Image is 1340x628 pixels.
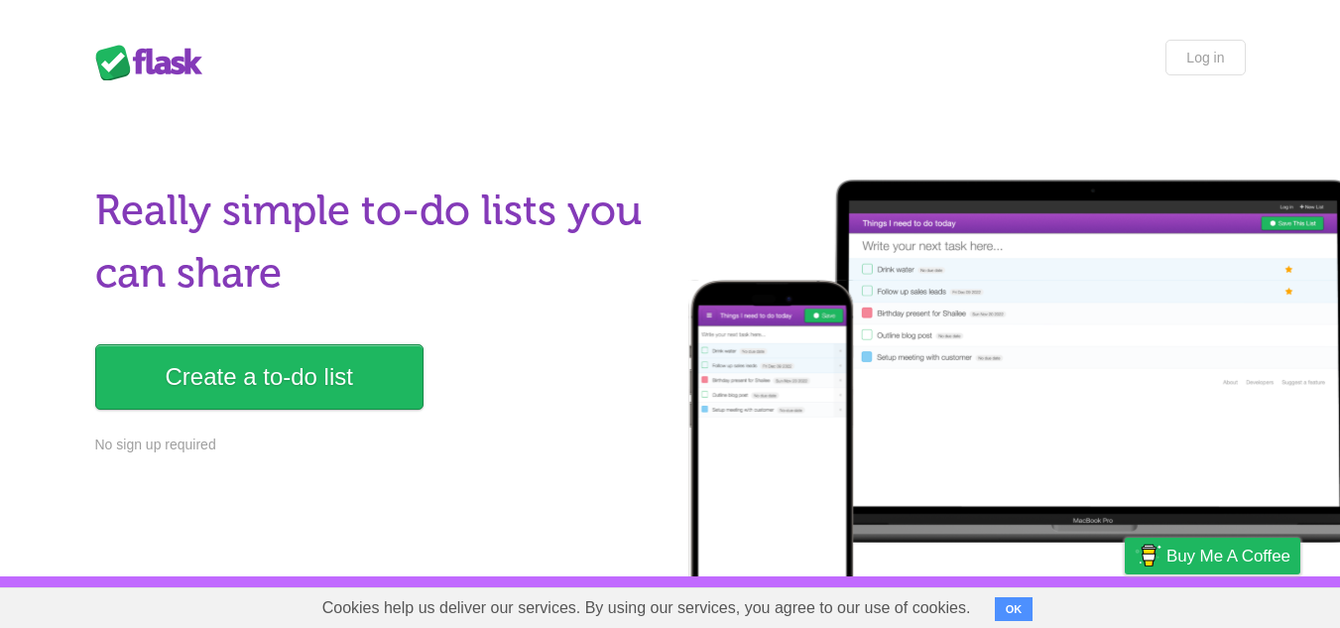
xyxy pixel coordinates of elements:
[95,344,424,410] a: Create a to-do list
[95,45,214,80] div: Flask Lists
[1166,539,1290,573] span: Buy me a coffee
[1165,40,1245,75] a: Log in
[1125,538,1300,574] a: Buy me a coffee
[303,588,991,628] span: Cookies help us deliver our services. By using our services, you agree to our use of cookies.
[1135,539,1161,572] img: Buy me a coffee
[95,180,659,305] h1: Really simple to-do lists you can share
[995,597,1034,621] button: OK
[95,435,659,455] p: No sign up required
